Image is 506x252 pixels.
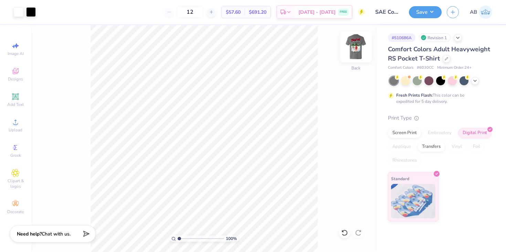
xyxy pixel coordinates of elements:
img: Amelie Bullen [479,6,492,19]
img: Standard [391,184,435,218]
strong: Fresh Prints Flash: [396,92,433,98]
span: Chat with us. [42,231,71,237]
div: Foil [468,142,485,152]
img: Back [342,33,370,61]
div: Revision 1 [419,33,451,42]
span: Comfort Colors Adult Heavyweight RS Pocket T-Shirt [388,45,490,63]
div: Print Type [388,114,492,122]
div: Back [351,65,360,71]
span: FREE [340,10,347,14]
span: $57.60 [226,9,241,16]
div: Digital Print [458,128,492,138]
div: Screen Print [388,128,421,138]
button: Save [409,6,442,18]
span: $691.20 [249,9,266,16]
strong: Need help? [17,231,42,237]
input: Untitled Design [370,5,404,19]
div: Transfers [418,142,445,152]
span: Clipart & logos [3,178,28,189]
div: Embroidery [423,128,456,138]
input: – – [177,6,203,18]
span: # 6030CC [417,65,434,71]
span: Comfort Colors [388,65,413,71]
span: Standard [391,175,409,182]
div: # 510686A [388,33,415,42]
span: [DATE] - [DATE] [298,9,336,16]
span: 100 % [226,235,237,242]
span: AB [470,8,477,16]
div: Applique [388,142,415,152]
span: Minimum Order: 24 + [437,65,472,71]
span: Add Text [7,102,24,107]
span: Decorate [7,209,24,215]
span: Image AI [8,51,24,56]
div: Vinyl [447,142,466,152]
span: Designs [8,76,23,82]
div: This color can be expedited for 5 day delivery. [396,92,481,105]
span: Greek [10,153,21,158]
a: AB [470,6,492,19]
div: Rhinestones [388,155,421,166]
span: Upload [9,127,22,133]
